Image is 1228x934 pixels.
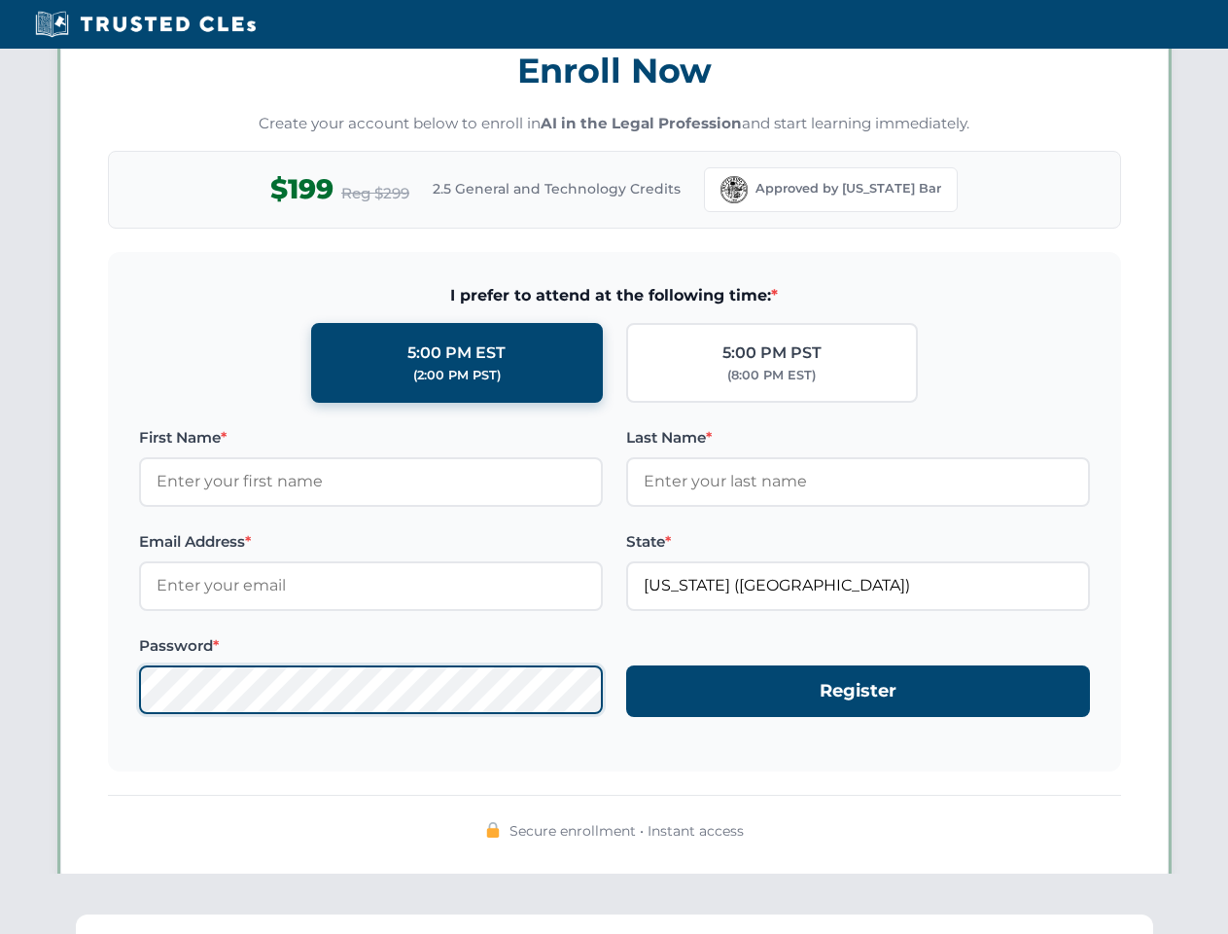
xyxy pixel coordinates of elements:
[626,530,1090,554] label: State
[413,366,501,385] div: (2:00 PM PST)
[108,113,1121,135] p: Create your account below to enroll in and start learning immediately.
[509,820,744,842] span: Secure enrollment • Instant access
[626,426,1090,449] label: Last Name
[139,426,603,449] label: First Name
[139,457,603,506] input: Enter your first name
[541,114,742,132] strong: AI in the Legal Profession
[139,283,1090,308] span: I prefer to attend at the following time:
[433,178,681,199] span: 2.5 General and Technology Credits
[139,561,603,610] input: Enter your email
[139,530,603,554] label: Email Address
[108,40,1121,101] h3: Enroll Now
[29,10,262,39] img: Trusted CLEs
[270,167,333,211] span: $199
[755,179,941,198] span: Approved by [US_STATE] Bar
[727,366,816,385] div: (8:00 PM EST)
[626,457,1090,506] input: Enter your last name
[626,561,1090,610] input: Florida (FL)
[341,182,409,205] span: Reg $299
[485,822,501,838] img: 🔒
[722,341,822,366] div: 5:00 PM PST
[626,665,1090,717] button: Register
[139,634,603,658] label: Password
[720,176,748,203] img: Florida Bar
[407,341,506,366] div: 5:00 PM EST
